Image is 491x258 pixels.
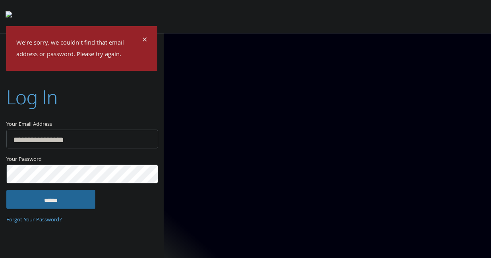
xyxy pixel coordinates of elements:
p: We're sorry, we couldn't find that email address or password. Please try again. [16,38,141,61]
label: Your Password [6,154,157,164]
img: todyl-logo-dark.svg [6,8,12,24]
span: × [142,33,147,49]
a: Forgot Your Password? [6,216,62,225]
h2: Log In [6,83,58,110]
button: Dismiss alert [142,36,147,46]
